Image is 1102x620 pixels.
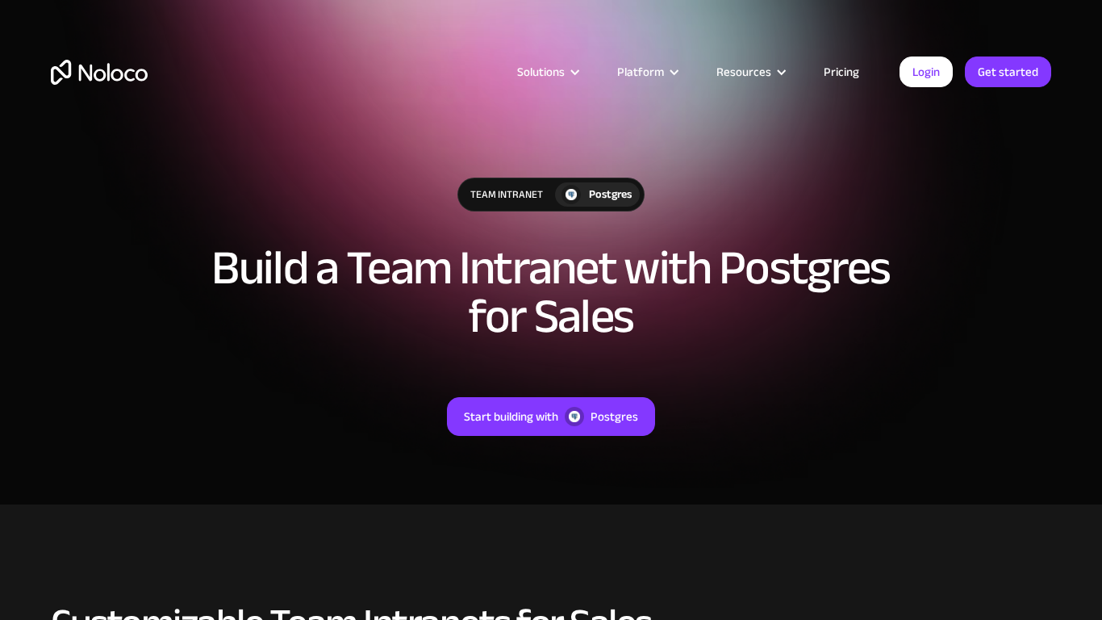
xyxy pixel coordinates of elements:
[497,61,597,82] div: Solutions
[51,60,148,85] a: home
[696,61,804,82] div: Resources
[517,61,565,82] div: Solutions
[458,178,555,211] div: Team Intranet
[965,57,1051,87] a: Get started
[804,61,879,82] a: Pricing
[617,61,664,82] div: Platform
[188,244,914,341] h1: Build a Team Intranet with Postgres for Sales
[716,61,771,82] div: Resources
[597,61,696,82] div: Platform
[447,397,655,436] a: Start building withPostgres
[589,186,632,203] div: Postgres
[900,57,953,87] a: Login
[464,406,558,427] div: Start building with
[591,406,638,427] div: Postgres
